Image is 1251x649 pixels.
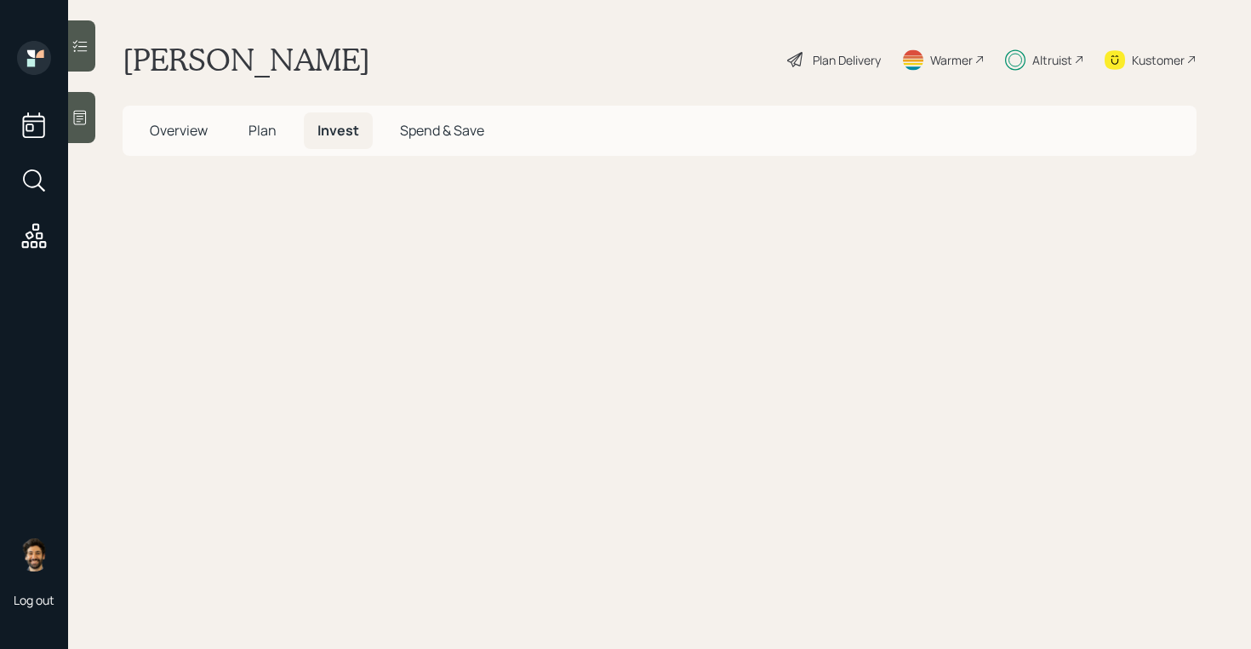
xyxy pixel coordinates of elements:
img: eric-schwartz-headshot.png [17,537,51,571]
div: Kustomer [1132,51,1185,69]
span: Plan [248,121,277,140]
h1: [PERSON_NAME] [123,41,370,78]
div: Log out [14,592,54,608]
span: Invest [317,121,359,140]
div: Warmer [930,51,973,69]
div: Plan Delivery [813,51,881,69]
div: Altruist [1032,51,1072,69]
span: Spend & Save [400,121,484,140]
span: Overview [150,121,208,140]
